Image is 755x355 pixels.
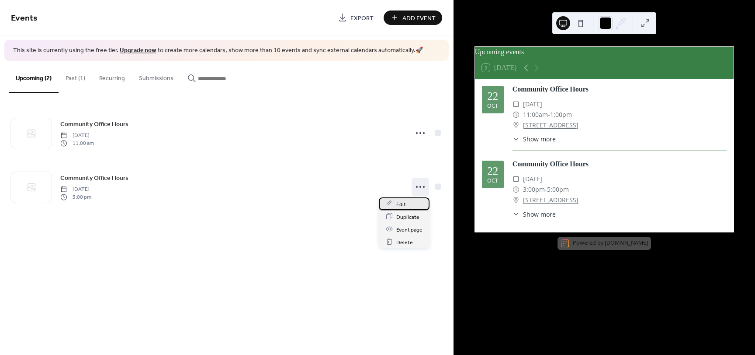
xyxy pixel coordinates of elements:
span: Event page [396,225,423,234]
button: ​Show more [513,134,556,144]
div: 22 [487,165,498,176]
span: - [545,184,547,195]
div: Community Office Hours [513,159,727,169]
div: Oct [487,178,498,184]
span: 11:00am [523,109,548,120]
span: Edit [396,200,406,209]
span: Show more [523,134,556,144]
span: [DATE] [60,185,91,193]
span: Duplicate [396,212,419,221]
span: - [548,109,550,120]
div: Powered by [573,239,648,247]
div: ​ [513,120,519,130]
div: Community Office Hours [513,84,727,95]
a: [DOMAIN_NAME] [605,239,648,247]
button: ​Show more [513,210,556,219]
button: Recurring [92,61,132,92]
span: Show more [523,210,556,219]
a: Export [332,11,380,25]
span: 11:00 am [60,140,94,148]
div: ​ [513,195,519,205]
a: [STREET_ADDRESS] [523,120,578,130]
span: 1:00pm [550,109,572,120]
div: ​ [513,174,519,184]
span: [DATE] [523,174,542,184]
div: Upcoming events [475,47,734,57]
a: [STREET_ADDRESS] [523,195,578,205]
div: 22 [487,91,498,102]
button: Upcoming (2) [9,61,59,93]
span: Delete [396,238,413,247]
span: 3:00 pm [60,193,91,201]
span: Add Event [402,14,436,23]
span: [DATE] [523,99,542,109]
span: This site is currently using the free tier. to create more calendars, show more than 10 events an... [13,46,423,55]
span: 3:00pm [523,184,545,195]
div: ​ [513,99,519,109]
span: Events [11,10,38,27]
div: ​ [513,109,519,120]
a: Community Office Hours [60,173,128,183]
button: Add Event [384,11,442,25]
span: Community Office Hours [60,173,128,183]
div: Oct [487,103,498,109]
a: Upgrade now [120,45,156,56]
span: [DATE] [60,131,94,139]
a: Community Office Hours [60,119,128,129]
div: ​ [513,210,519,219]
button: Past (1) [59,61,92,92]
div: ​ [513,184,519,195]
span: Export [350,14,374,23]
button: Submissions [132,61,180,92]
div: ​ [513,134,519,144]
span: 5:00pm [547,184,569,195]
